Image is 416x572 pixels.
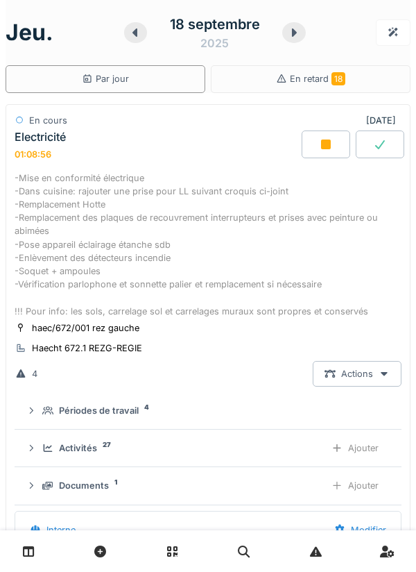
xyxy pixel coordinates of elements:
span: 18 [331,72,345,85]
div: Activités [59,441,97,455]
div: haec/672/001 rez gauche [32,321,139,335]
summary: Activités27Ajouter [20,435,396,461]
div: Interne [46,523,76,537]
div: En cours [29,114,67,127]
div: Périodes de travail [59,404,139,417]
div: Haecht 672.1 REZG-REGIE [32,342,142,355]
span: En retard [290,74,345,84]
div: -Mise en conformité électrique -Dans cuisine: rajouter une prise pour LL suivant croquis ci-joint... [15,171,401,318]
div: Actions [313,361,401,387]
h1: jeu. [6,19,53,46]
div: 18 septembre [170,14,260,35]
summary: Documents1Ajouter [20,473,396,498]
div: [DATE] [366,114,401,127]
div: Electricité [15,131,66,144]
div: 4 [32,367,37,380]
summary: Périodes de travail4 [20,398,396,423]
div: Modifier [322,517,398,543]
div: Par jour [82,72,129,85]
div: 2025 [200,35,229,51]
div: 01:08:56 [15,149,51,160]
div: Ajouter [320,435,390,461]
div: Documents [59,479,109,492]
div: Ajouter [320,473,390,498]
